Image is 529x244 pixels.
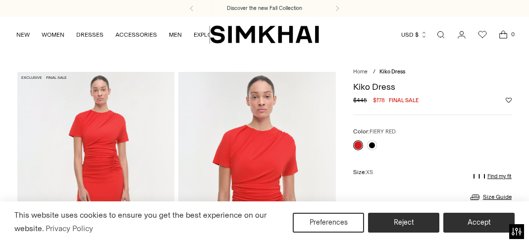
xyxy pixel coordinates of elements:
span: $178 [373,96,385,105]
label: Size: [353,168,373,177]
a: Open search modal [431,25,451,45]
span: XS [366,169,373,176]
a: Go to the account page [452,25,472,45]
div: / [373,68,375,76]
a: MEN [169,24,182,46]
a: NEW [16,24,30,46]
span: FIERY RED [370,128,396,135]
button: Accept [443,213,515,233]
a: Discover the new Fall Collection [227,4,302,12]
a: Open cart modal [493,25,513,45]
label: Color: [353,127,396,136]
span: This website uses cookies to ensure you get the best experience on our website. [14,210,266,233]
button: Preferences [293,213,364,233]
a: Wishlist [473,25,492,45]
span: 0 [508,30,517,39]
span: Kiko Dress [379,68,405,75]
a: DRESSES [76,24,104,46]
a: EXPLORE [194,24,219,46]
button: Reject [368,213,439,233]
a: Home [353,68,368,75]
a: SIMKHAI [210,25,319,44]
s: $445 [353,96,367,105]
h1: Kiko Dress [353,82,512,91]
button: Add to Wishlist [506,97,512,103]
button: USD $ [401,24,427,46]
a: ACCESSORIES [115,24,157,46]
a: Privacy Policy (opens in a new tab) [44,221,95,236]
a: Size Guide [469,191,512,203]
nav: breadcrumbs [353,68,512,76]
a: WOMEN [42,24,64,46]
